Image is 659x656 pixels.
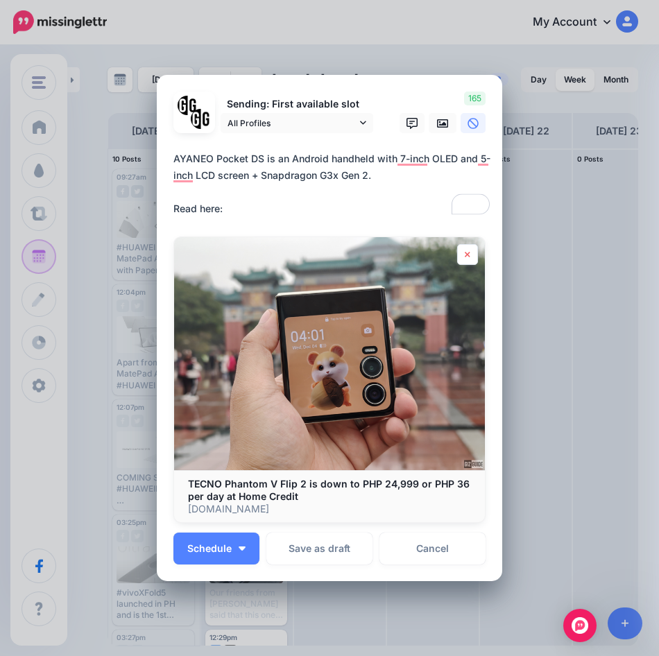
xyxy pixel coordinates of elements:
span: All Profiles [228,116,357,130]
a: All Profiles [221,113,373,133]
img: TECNO Phantom V Flip 2 is down to PHP 24,999 or PHP 36 per day at Home Credit [174,237,485,470]
b: TECNO Phantom V Flip 2 is down to PHP 24,999 or PHP 36 per day at Home Credit [188,478,470,502]
span: Schedule [187,544,232,553]
p: [DOMAIN_NAME] [188,503,471,515]
img: JT5sWCfR-79925.png [191,109,211,129]
button: Save as draft [266,533,373,564]
p: Sending: First available slot [221,96,373,112]
img: 353459792_649996473822713_4483302954317148903_n-bsa138318.png [178,96,198,116]
span: 165 [464,92,486,105]
button: Schedule [173,533,259,564]
textarea: To enrich screen reader interactions, please activate Accessibility in Grammarly extension settings [173,150,493,217]
div: Open Intercom Messenger [563,609,597,642]
a: Cancel [379,533,486,564]
img: arrow-down-white.png [239,546,246,551]
div: AYANEO Pocket DS is an Android handheld with 7-inch OLED and 5-inch LCD screen + Snapdragon G3x G... [173,150,493,217]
